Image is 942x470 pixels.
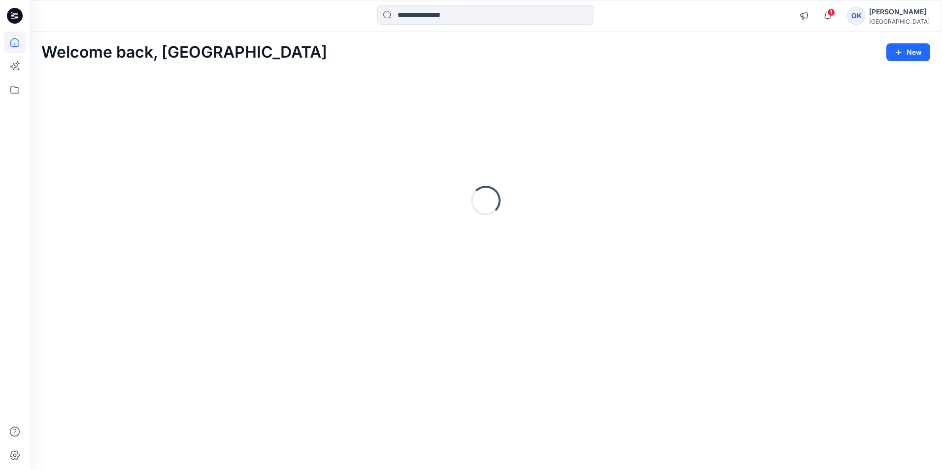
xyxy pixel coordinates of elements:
span: 1 [827,8,835,16]
div: [GEOGRAPHIC_DATA] [869,18,930,25]
h2: Welcome back, [GEOGRAPHIC_DATA] [41,43,327,62]
div: OK [847,7,865,25]
div: [PERSON_NAME] [869,6,930,18]
button: New [886,43,930,61]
